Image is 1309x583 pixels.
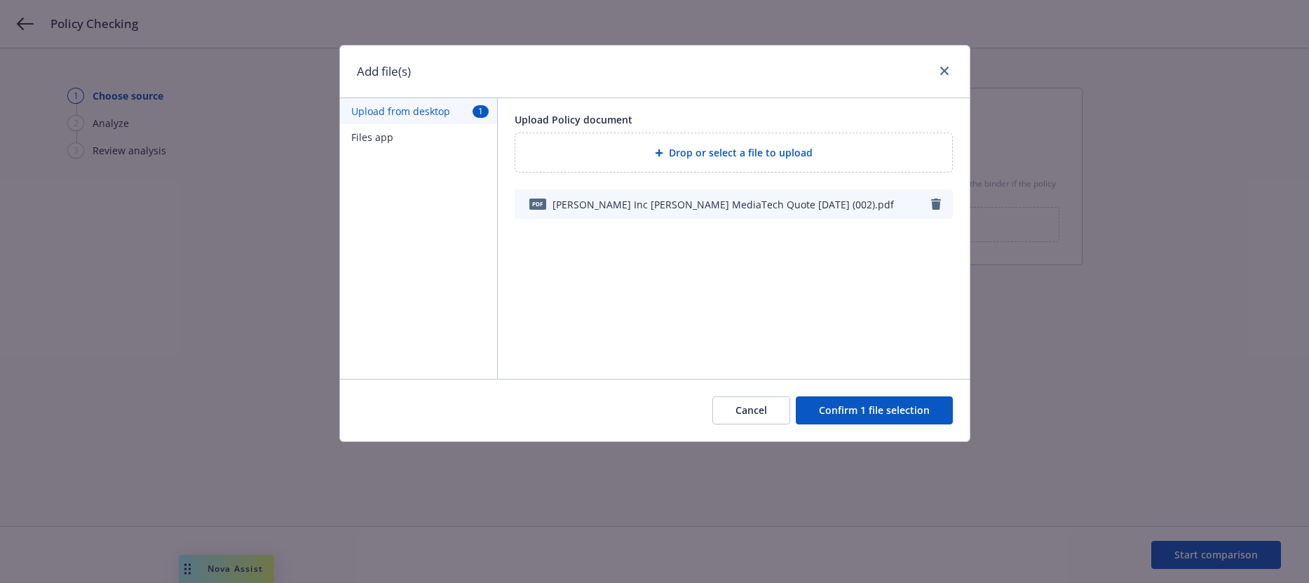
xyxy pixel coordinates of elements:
div: Upload Policy document [515,112,953,127]
span: Drop or select a file to upload [669,145,813,160]
a: close [936,62,953,79]
span: pdf [529,199,546,209]
div: Drop or select a file to upload [515,133,953,173]
button: Confirm 1 file selection [796,396,953,424]
button: Files app [340,124,497,150]
span: [PERSON_NAME] Inc [PERSON_NAME] MediaTech Quote [DATE] (002).pdf [552,197,894,212]
button: Cancel [712,396,790,424]
button: Upload from desktop1 [340,98,497,124]
h1: Add file(s) [357,62,411,81]
span: 1 [473,105,489,117]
